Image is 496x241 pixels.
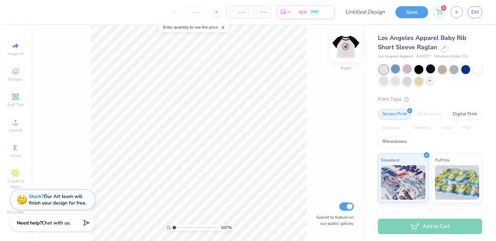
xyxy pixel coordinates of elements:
[312,214,354,227] label: Submit to feature on our public gallery.
[7,102,24,107] span: Add Text
[441,5,446,11] span: 1
[17,220,42,226] strong: Need help?
[378,95,482,103] div: Print Type
[378,54,413,60] span: Los Angeles Apparel
[471,8,479,16] span: EM
[159,22,229,32] div: Enter quantity to see the price.
[231,9,245,16] span: – –
[332,33,360,61] img: Front
[340,5,390,19] input: Untitled Design
[7,209,24,215] span: Decorate
[311,10,318,14] span: FREE
[413,109,446,119] div: Embroidery
[381,156,399,164] span: Standard
[378,123,405,133] div: Applique
[8,51,24,56] span: Image AI
[437,123,456,133] div: Vinyl
[8,76,23,82] span: Designs
[407,123,435,133] div: Transfers
[435,209,476,217] span: Metallic & Glitter Ink
[435,156,449,164] span: Puff Ink
[221,224,232,231] span: 107 %
[395,6,428,18] button: Save
[253,9,267,16] span: – –
[3,178,28,189] span: Clipart & logos
[458,123,475,133] div: Foil
[341,65,351,71] div: Front
[29,193,44,200] strong: Stuck?
[29,193,86,206] div: Our Art team will finish your design for free.
[416,54,431,60] span: # 43077
[448,109,482,119] div: Digital Print
[378,109,411,119] div: Screen Print
[299,9,307,16] span: N/A
[9,127,22,133] span: Upload
[468,6,482,18] a: EM
[378,137,411,147] div: Rhinestones
[10,153,21,158] span: Greek
[435,165,479,200] img: Puff Ink
[42,220,71,226] span: Chat with us.
[381,209,398,217] span: Neon Ink
[378,34,466,51] span: Los Angeles Apparel Baby Rib Short Sleeve Raglan
[381,165,425,200] img: Standard
[182,6,208,18] input: – –
[434,54,469,60] span: Minimum Order: 12 +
